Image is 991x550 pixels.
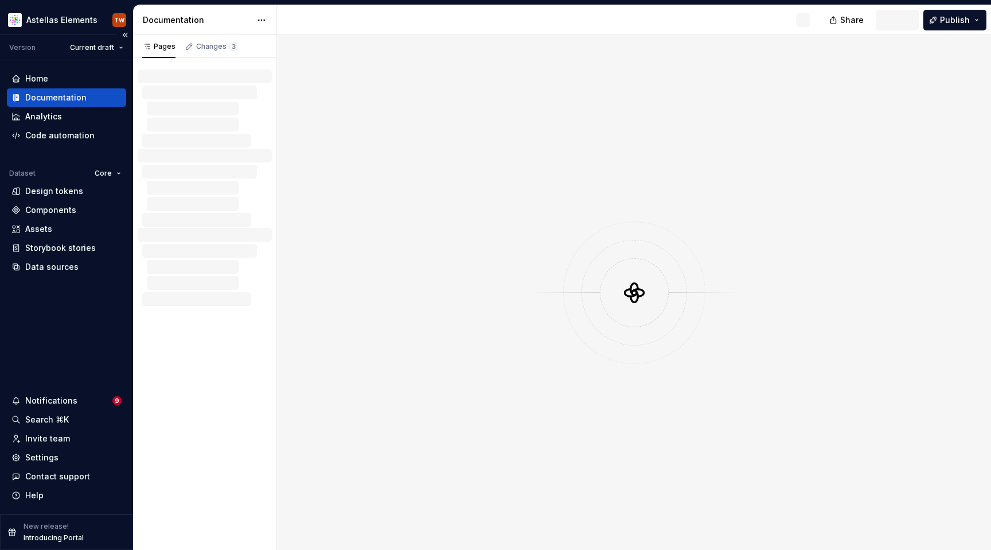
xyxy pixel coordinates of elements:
button: Current draft [65,40,128,56]
span: 3 [229,42,238,51]
button: Astellas ElementsTW [2,7,131,32]
button: Publish [923,10,986,30]
div: Astellas Elements [26,14,97,26]
div: Analytics [25,111,62,122]
span: Core [95,169,112,178]
img: b2369ad3-f38c-46c1-b2a2-f2452fdbdcd2.png [8,13,22,27]
span: 9 [112,396,122,405]
a: Data sources [7,258,126,276]
a: Analytics [7,107,126,126]
div: Documentation [25,92,87,103]
button: Core [89,165,126,181]
div: Data sources [25,261,79,273]
p: Introducing Portal [24,533,84,543]
div: Help [25,490,44,501]
div: Pages [142,42,175,51]
div: Notifications [25,395,77,406]
div: Home [25,73,48,84]
a: Code automation [7,126,126,145]
div: Storybook stories [25,242,96,254]
a: Home [7,69,126,88]
div: Search ⌘K [25,414,69,425]
div: Version [9,43,36,52]
button: Help [7,486,126,505]
a: Design tokens [7,182,126,200]
div: Contact support [25,471,90,482]
span: Current draft [70,43,114,52]
div: Changes [196,42,238,51]
span: Publish [940,14,970,26]
div: Documentation [143,14,251,26]
a: Assets [7,220,126,238]
div: Assets [25,223,52,235]
div: Dataset [9,169,36,178]
p: New release! [24,522,69,531]
button: Contact support [7,467,126,486]
a: Storybook stories [7,239,126,257]
div: Invite team [25,433,70,444]
button: Search ⌘K [7,410,126,429]
button: Notifications9 [7,392,126,410]
div: Design tokens [25,185,83,197]
div: TW [114,16,124,25]
div: Components [25,204,76,216]
div: Code automation [25,130,95,141]
a: Documentation [7,88,126,107]
span: Share [840,14,864,26]
a: Settings [7,448,126,467]
button: Collapse sidebar [117,27,133,43]
a: Invite team [7,429,126,448]
button: Share [824,10,871,30]
a: Components [7,201,126,219]
div: Settings [25,452,58,463]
